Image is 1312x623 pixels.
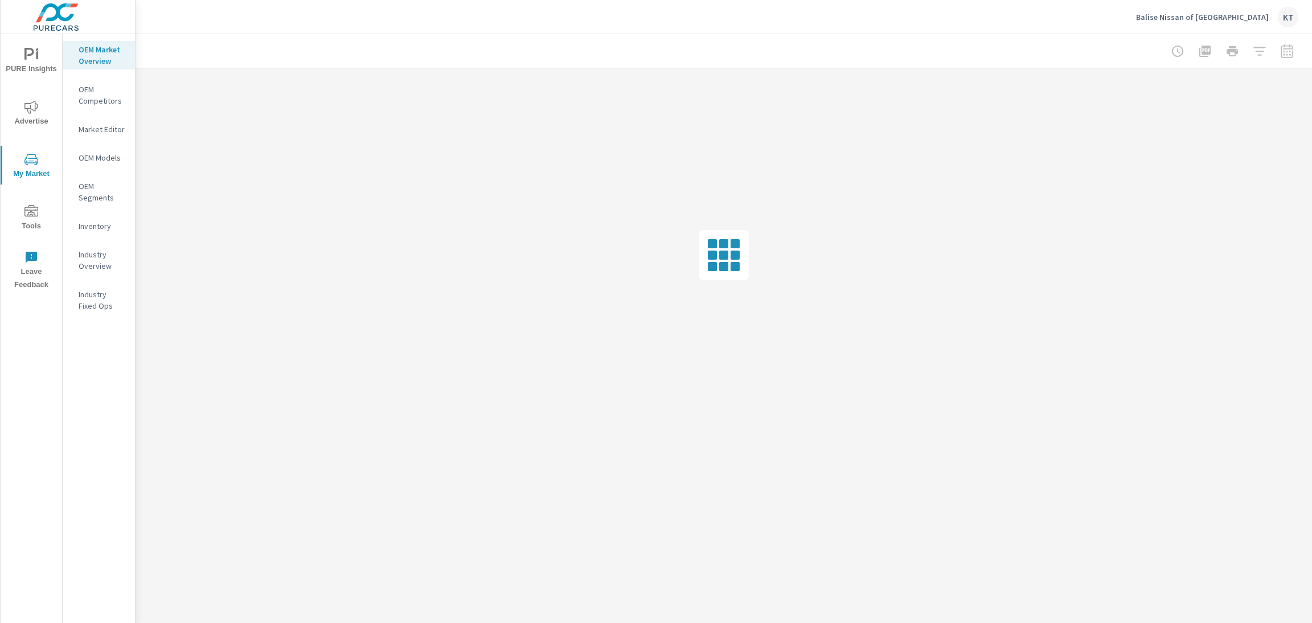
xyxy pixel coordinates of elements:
div: OEM Market Overview [63,41,135,69]
span: Advertise [4,100,59,128]
div: Market Editor [63,121,135,138]
div: OEM Models [63,149,135,166]
p: OEM Competitors [79,84,126,106]
p: OEM Segments [79,181,126,203]
p: Inventory [79,220,126,232]
div: nav menu [1,34,62,296]
span: PURE Insights [4,48,59,76]
p: Industry Fixed Ops [79,289,126,311]
div: KT [1278,7,1298,27]
p: Industry Overview [79,249,126,272]
div: OEM Segments [63,178,135,206]
p: Balise Nissan of [GEOGRAPHIC_DATA] [1136,12,1269,22]
div: OEM Competitors [63,81,135,109]
p: Market Editor [79,124,126,135]
div: Industry Fixed Ops [63,286,135,314]
p: OEM Market Overview [79,44,126,67]
div: Industry Overview [63,246,135,274]
p: OEM Models [79,152,126,163]
span: My Market [4,153,59,181]
span: Tools [4,205,59,233]
div: Inventory [63,218,135,235]
span: Leave Feedback [4,251,59,292]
